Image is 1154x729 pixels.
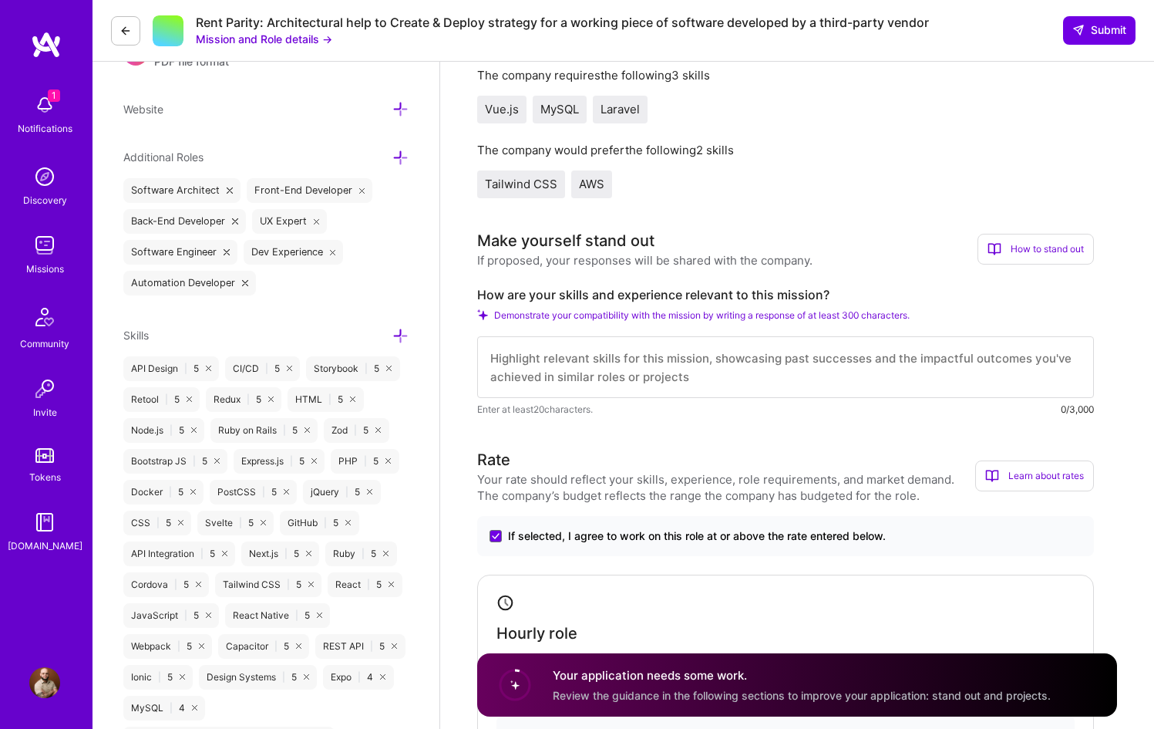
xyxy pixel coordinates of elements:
[261,520,266,525] i: icon Close
[123,603,219,628] div: JavaScript 5
[18,120,72,137] div: Notifications
[364,455,367,467] span: |
[975,461,1094,491] div: Learn about rates
[123,209,246,234] div: Back-End Developer
[383,551,389,556] i: icon Close
[304,427,310,433] i: icon Close
[241,542,319,566] div: Next.js 5
[485,102,519,116] span: Vue.js
[23,192,67,208] div: Discovery
[288,387,363,412] div: HTML 5
[283,424,286,437] span: |
[206,387,281,412] div: Redux 5
[187,397,192,402] i: icon Close
[123,150,204,164] span: Additional Roles
[284,489,289,494] i: icon Close
[119,25,132,37] i: icon LeftArrowDark
[215,572,321,597] div: Tailwind CSS 5
[8,538,82,554] div: [DOMAIN_NAME]
[477,287,1094,303] label: How are your skills and experience relevant to this mission?
[123,387,200,412] div: Retool 5
[232,218,238,224] i: icon Close
[987,242,1001,256] i: icon BookOpen
[325,542,396,566] div: Ruby 5
[123,572,209,597] div: Cordova 5
[392,643,397,649] i: icon Close
[197,511,274,535] div: Svelte 5
[579,177,604,191] span: AWS
[265,363,268,375] span: |
[350,397,355,402] i: icon Close
[35,448,54,463] img: tokens
[224,249,230,255] i: icon Close
[174,579,177,591] span: |
[218,634,309,659] div: Capacitor 5
[196,31,332,47] button: Mission and Role details →
[123,449,227,474] div: Bootstrap JS 5
[1061,401,1094,417] div: 0/3,000
[306,551,311,556] i: icon Close
[200,548,204,560] span: |
[33,404,57,420] div: Invite
[477,309,488,320] i: Check
[196,582,201,587] i: icon Close
[477,229,654,252] div: Make yourself stand out
[199,665,317,690] div: Design Systems 5
[206,613,211,618] i: icon Close
[123,103,163,116] span: Website
[477,401,593,417] span: Enter at least 20 characters.
[303,480,380,505] div: jQuery 5
[206,366,211,371] i: icon Close
[295,609,298,622] span: |
[330,249,336,255] i: icon Close
[553,688,1051,701] span: Review the guidance in the following sections to improve your application: stand out and projects.
[169,486,172,498] span: |
[170,702,173,714] span: |
[29,507,60,538] img: guide book
[123,356,219,381] div: API Design 5
[244,240,344,265] div: Dev Experience
[123,480,204,505] div: Docker 5
[323,665,393,690] div: Expo 4
[985,469,999,483] i: icon BookOpen
[328,393,331,406] span: |
[540,102,579,116] span: MySQL
[158,671,161,683] span: |
[477,252,813,268] div: If proposed, your responses will be shared with the company.
[123,542,235,566] div: API Integration 5
[26,299,63,336] img: Community
[304,674,309,680] i: icon Close
[123,329,149,342] span: Skills
[386,366,392,371] i: icon Close
[314,218,320,224] i: icon Close
[193,455,196,467] span: |
[296,643,301,649] i: icon Close
[29,373,60,404] img: Invite
[225,603,330,628] div: React Native 5
[234,449,325,474] div: Express.js 5
[1072,24,1085,36] i: icon SendLight
[20,336,69,352] div: Community
[306,356,399,381] div: Storybook 5
[365,363,368,375] span: |
[196,15,929,31] div: Rent Parity: Architectural help to Create & Deploy strategy for a working piece of software devel...
[26,261,64,277] div: Missions
[508,528,886,544] span: If selected, I agree to work on this role at or above the rate entered below.
[252,209,328,234] div: UX Expert
[242,280,248,286] i: icon Close
[123,696,205,721] div: MySQL 4
[123,634,212,659] div: Webpack 5
[324,517,327,529] span: |
[601,102,640,116] span: Laravel
[29,667,60,698] img: User Avatar
[317,613,322,618] i: icon Close
[191,427,197,433] i: icon Close
[48,89,60,102] span: 1
[227,187,233,194] i: icon Close
[354,424,357,437] span: |
[262,486,265,498] span: |
[553,667,1051,683] h4: Your application needs some work.
[247,393,250,406] span: |
[178,520,183,525] i: icon Close
[331,449,399,474] div: PHP 5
